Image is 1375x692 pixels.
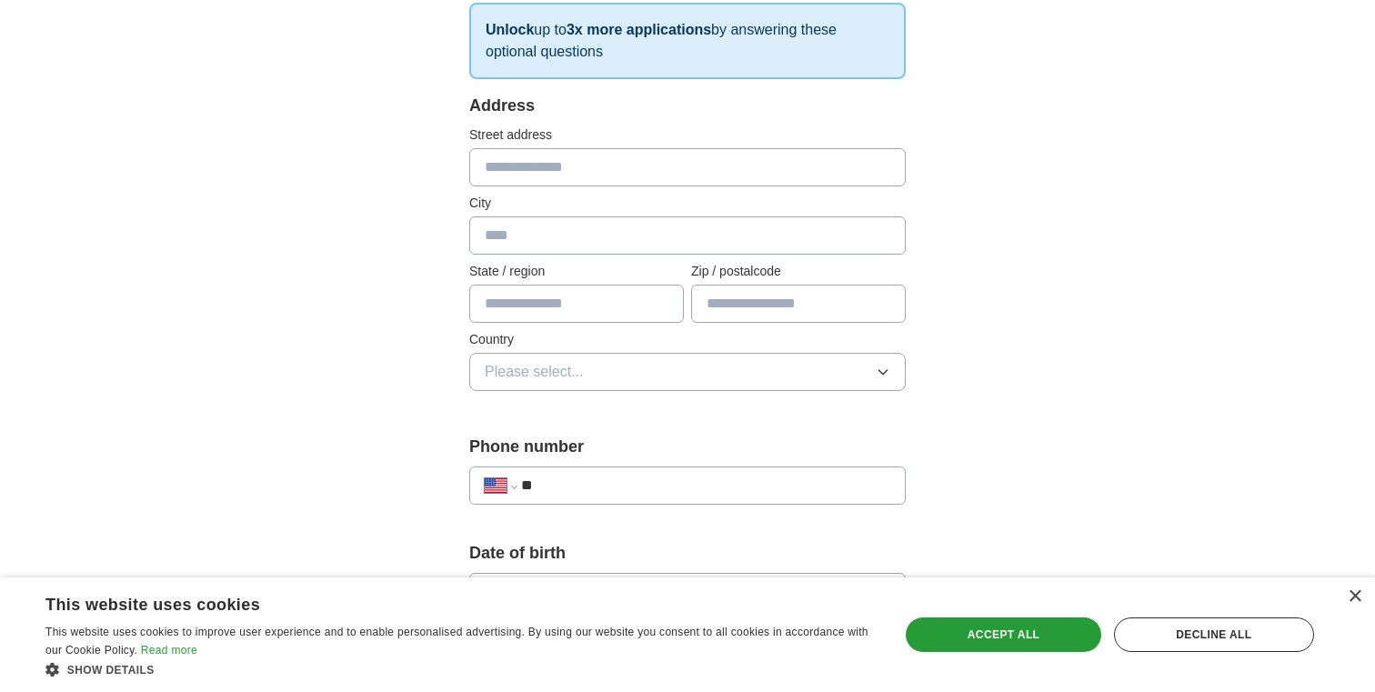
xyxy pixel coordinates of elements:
a: Read more, opens a new window [141,644,197,657]
span: Show details [67,664,155,677]
span: This website uses cookies to improve user experience and to enable personalised advertising. By u... [45,626,868,657]
div: Show details [45,660,874,678]
button: Please select... [469,353,906,391]
label: State / region [469,262,684,281]
div: This website uses cookies [45,588,828,616]
label: Country [469,330,906,349]
div: Decline all [1114,617,1314,652]
label: Zip / postalcode [691,262,906,281]
div: Close [1348,590,1361,604]
span: Please select... [485,361,584,383]
strong: 3x more applications [567,22,711,37]
label: Date of birth [469,541,906,566]
label: Street address [469,125,906,145]
p: up to by answering these optional questions [469,3,906,79]
label: City [469,194,906,213]
div: Accept all [906,617,1100,652]
div: Address [469,94,906,118]
label: Phone number [469,435,906,459]
strong: Unlock [486,22,534,37]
